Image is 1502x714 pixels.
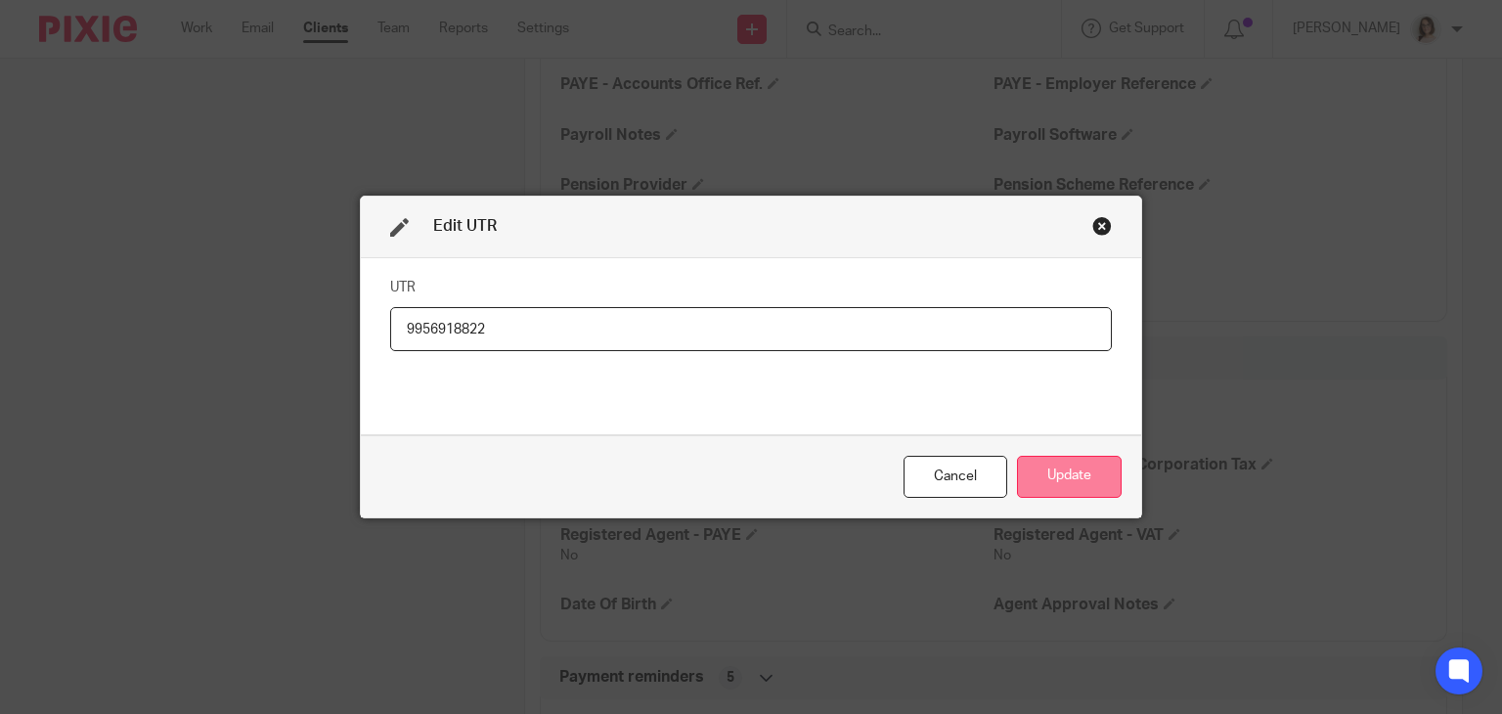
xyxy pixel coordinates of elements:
[904,456,1007,498] div: Close this dialog window
[433,218,497,234] span: Edit UTR
[1017,456,1122,498] button: Update
[390,307,1112,351] input: UTR
[390,278,416,297] label: UTR
[1092,216,1112,236] div: Close this dialog window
